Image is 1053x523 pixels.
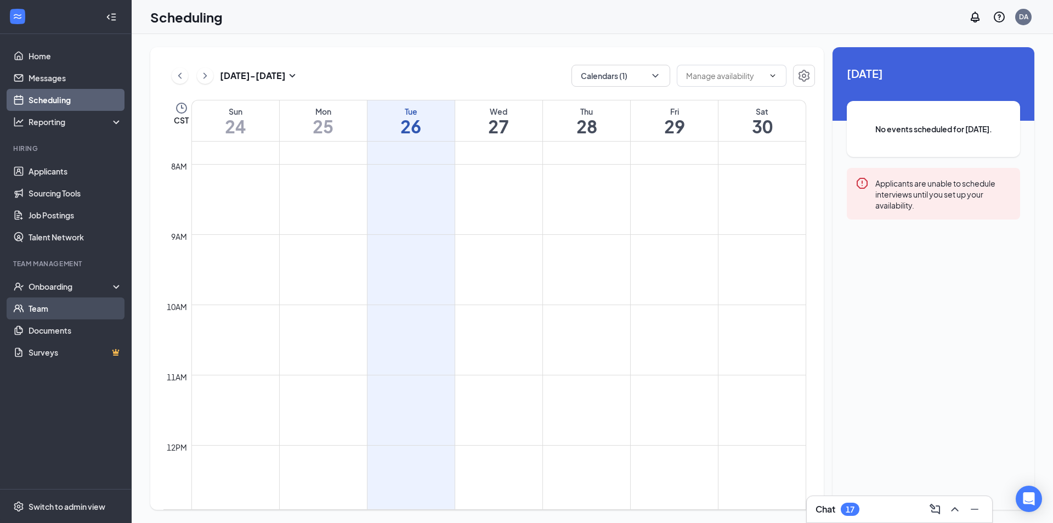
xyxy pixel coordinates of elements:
a: Scheduling [29,89,122,111]
svg: Collapse [106,12,117,23]
div: Sun [192,106,279,117]
button: Minimize [966,500,983,518]
button: ComposeMessage [926,500,944,518]
h3: [DATE] - [DATE] [220,70,286,82]
svg: ComposeMessage [929,503,942,516]
div: 10am [165,301,189,313]
div: Hiring [13,144,120,153]
svg: UserCheck [13,281,24,292]
a: Home [29,45,122,67]
a: August 24, 2025 [192,100,279,141]
div: Tue [367,106,455,117]
a: Talent Network [29,226,122,248]
svg: ChevronUp [948,503,961,516]
div: 12pm [165,441,189,453]
a: Applicants [29,160,122,182]
div: Thu [543,106,630,117]
a: Documents [29,319,122,341]
input: Manage availability [686,70,764,82]
div: Fri [631,106,718,117]
div: 8am [169,160,189,172]
svg: Minimize [968,503,981,516]
a: SurveysCrown [29,341,122,363]
span: CST [174,115,189,126]
div: Switch to admin view [29,501,105,512]
a: August 25, 2025 [280,100,367,141]
svg: QuestionInfo [993,10,1006,24]
h1: 27 [455,117,542,136]
svg: ChevronDown [768,71,777,80]
button: ChevronRight [197,68,213,84]
div: Sat [718,106,806,117]
a: Messages [29,67,122,89]
svg: ChevronLeft [174,69,185,82]
h1: 26 [367,117,455,136]
svg: ChevronRight [200,69,211,82]
span: No events scheduled for [DATE]. [869,123,998,135]
div: Mon [280,106,367,117]
h1: 30 [718,117,806,136]
svg: Settings [13,501,24,512]
a: Job Postings [29,204,122,226]
svg: SmallChevronDown [286,69,299,82]
a: August 30, 2025 [718,100,806,141]
h3: Chat [816,503,835,515]
a: August 27, 2025 [455,100,542,141]
h1: 28 [543,117,630,136]
button: Settings [793,65,815,87]
div: Wed [455,106,542,117]
svg: ChevronDown [650,70,661,81]
div: Open Intercom Messenger [1016,486,1042,512]
svg: Settings [797,69,811,82]
h1: 24 [192,117,279,136]
div: 17 [846,505,854,514]
div: Onboarding [29,281,113,292]
div: 11am [165,371,189,383]
div: Applicants are unable to schedule interviews until you set up your availability. [875,177,1011,211]
svg: Analysis [13,116,24,127]
h1: Scheduling [150,8,223,26]
button: ChevronUp [946,500,964,518]
h1: 25 [280,117,367,136]
svg: Notifications [969,10,982,24]
a: Sourcing Tools [29,182,122,204]
div: Reporting [29,116,123,127]
button: Calendars (1)ChevronDown [571,65,670,87]
a: August 28, 2025 [543,100,630,141]
svg: WorkstreamLogo [12,11,23,22]
a: August 29, 2025 [631,100,718,141]
h1: 29 [631,117,718,136]
button: ChevronLeft [172,68,188,84]
a: August 26, 2025 [367,100,455,141]
div: 9am [169,230,189,243]
a: Team [29,297,122,319]
svg: Error [856,177,869,190]
div: Team Management [13,259,120,268]
span: [DATE] [847,65,1020,82]
div: DA [1019,12,1028,21]
svg: Clock [175,102,188,115]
